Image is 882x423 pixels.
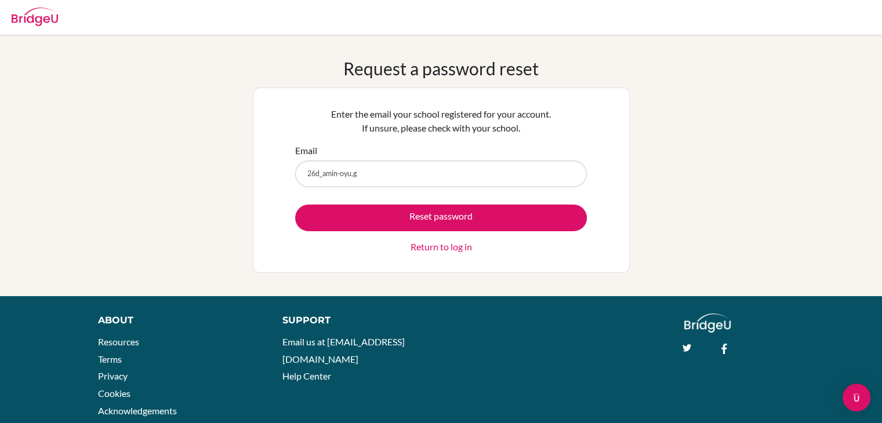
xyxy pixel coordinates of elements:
a: Terms [98,353,122,364]
img: logo_white@2x-f4f0deed5e89b7ecb1c2cc34c3e3d731f90f0f143d5ea2071677605dd97b5244.png [684,313,731,333]
p: Enter the email your school registered for your account. If unsure, please check with your school. [295,107,587,135]
a: Acknowledgements [98,405,177,416]
label: Email [295,144,317,158]
h1: Request a password reset [343,58,539,79]
a: Help Center [282,370,331,381]
a: Privacy [98,370,128,381]
div: Open Intercom Messenger [843,384,870,411]
div: About [98,313,256,327]
a: Resources [98,336,139,347]
img: Bridge-U [12,8,58,26]
button: Reset password [295,205,587,231]
a: Cookies [98,388,130,399]
a: Return to log in [411,240,472,254]
a: Email us at [EMAIL_ADDRESS][DOMAIN_NAME] [282,336,405,364]
div: Support [282,313,429,327]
